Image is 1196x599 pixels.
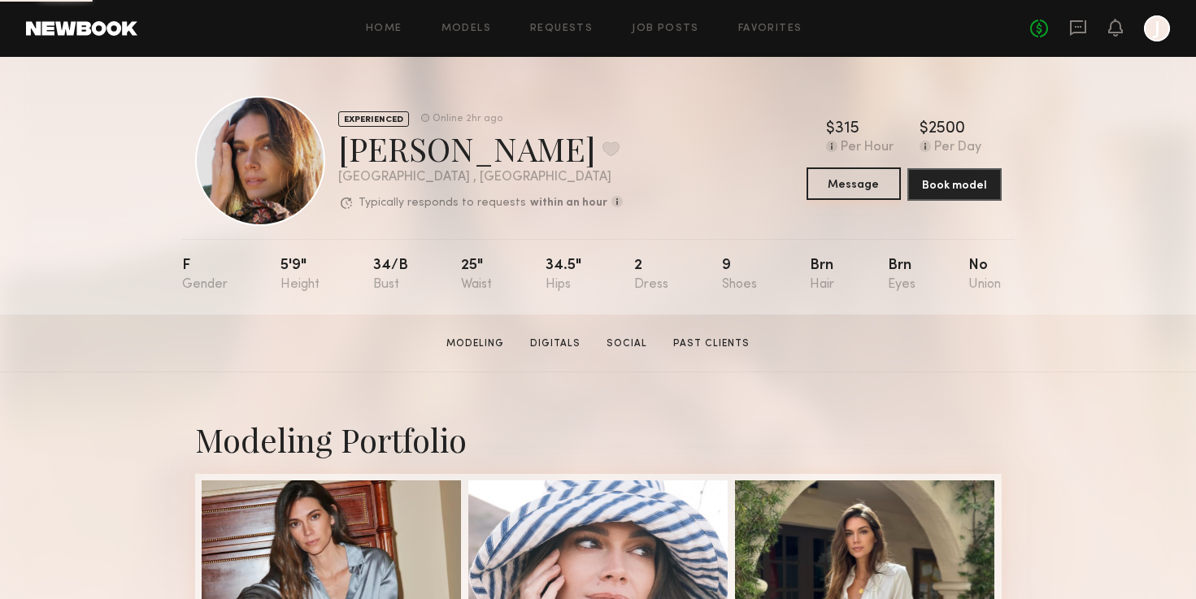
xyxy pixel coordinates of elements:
[934,141,981,155] div: Per Day
[441,24,491,34] a: Models
[888,258,915,292] div: Brn
[373,258,408,292] div: 34/b
[968,258,1001,292] div: No
[929,121,965,137] div: 2500
[826,121,835,137] div: $
[920,121,929,137] div: $
[530,197,607,209] b: within an hour
[810,258,834,292] div: Brn
[835,121,859,137] div: 315
[281,258,320,292] div: 5'9"
[440,336,511,351] a: Modeling
[841,141,894,155] div: Per Hour
[461,258,492,292] div: 25"
[530,24,593,34] a: Requests
[1144,15,1170,41] a: J
[722,258,757,292] div: 9
[195,418,1002,461] div: Modeling Portfolio
[634,258,668,292] div: 2
[632,24,699,34] a: Job Posts
[807,167,901,200] button: Message
[359,197,526,209] p: Typically responds to requests
[546,258,581,292] div: 34.5"
[738,24,802,34] a: Favorites
[182,258,228,292] div: F
[338,171,623,184] div: [GEOGRAPHIC_DATA] , [GEOGRAPHIC_DATA]
[338,111,409,127] div: EXPERIENCED
[524,336,587,351] a: Digitals
[338,127,623,170] div: [PERSON_NAME]
[433,114,502,124] div: Online 2hr ago
[366,24,402,34] a: Home
[667,336,756,351] a: Past Clients
[907,168,1002,201] button: Book model
[600,336,654,351] a: Social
